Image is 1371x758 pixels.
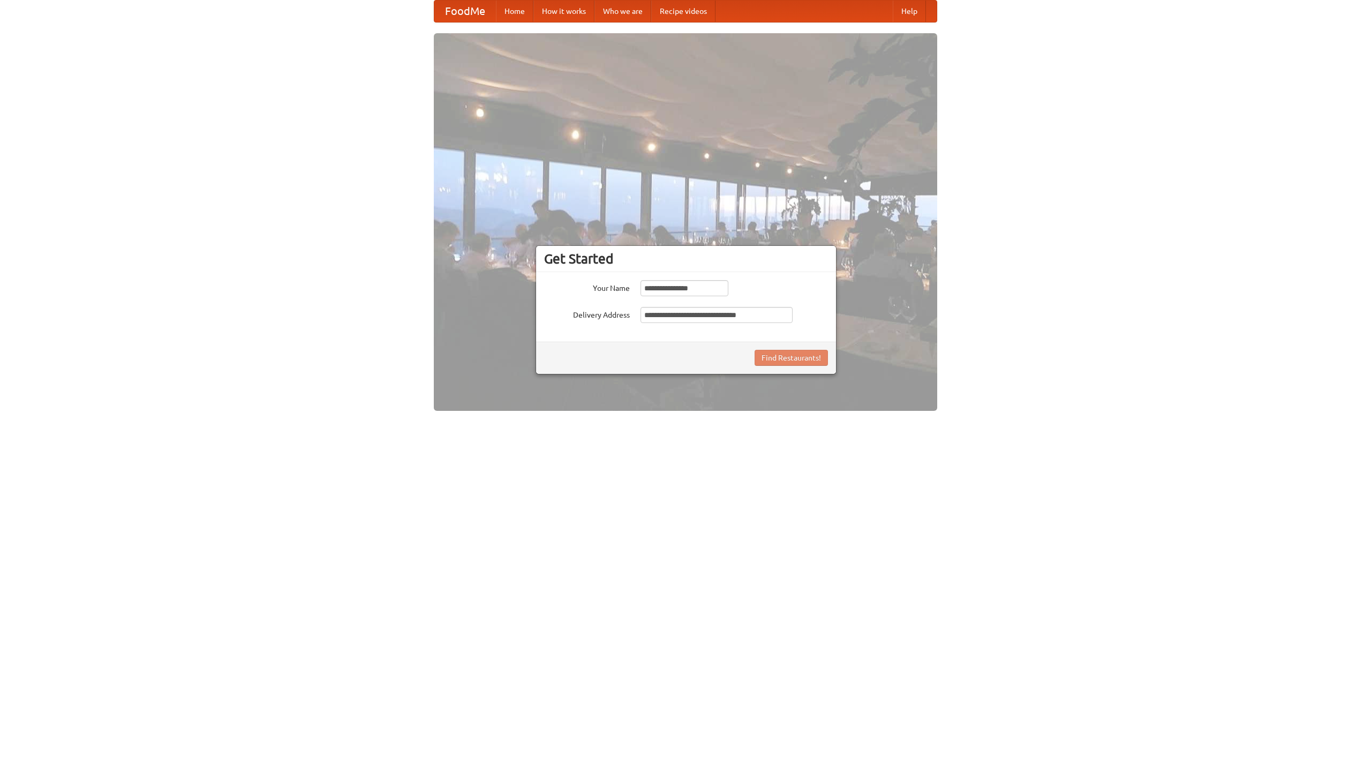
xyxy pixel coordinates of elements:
button: Find Restaurants! [755,350,828,366]
a: Recipe videos [651,1,715,22]
a: How it works [533,1,594,22]
a: Home [496,1,533,22]
a: FoodMe [434,1,496,22]
label: Your Name [544,280,630,294]
label: Delivery Address [544,307,630,320]
a: Who we are [594,1,651,22]
h3: Get Started [544,251,828,267]
a: Help [893,1,926,22]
